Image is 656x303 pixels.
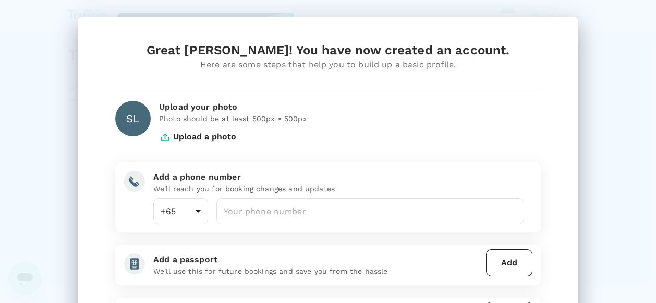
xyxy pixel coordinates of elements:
[161,206,176,216] span: +65
[159,124,236,150] button: Upload a photo
[153,171,524,183] div: Add a phone number
[153,253,482,266] div: Add a passport
[124,253,145,274] img: add-passport
[115,101,151,136] div: SL
[115,42,541,59] div: Great [PERSON_NAME]! You have now created an account.
[486,249,532,276] button: Add
[115,59,541,71] div: Here are some steps that help you to build up a basic profile.
[216,198,524,224] input: Your phone number
[159,113,541,124] p: Photo should be at least 500px × 500px
[153,266,482,276] p: We'll use this for future bookings and save you from the hassle
[153,198,208,224] div: +65
[159,101,541,113] div: Upload your photo
[153,183,524,194] p: We'll reach you for booking changes and updates
[124,171,145,192] img: add-phone-number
